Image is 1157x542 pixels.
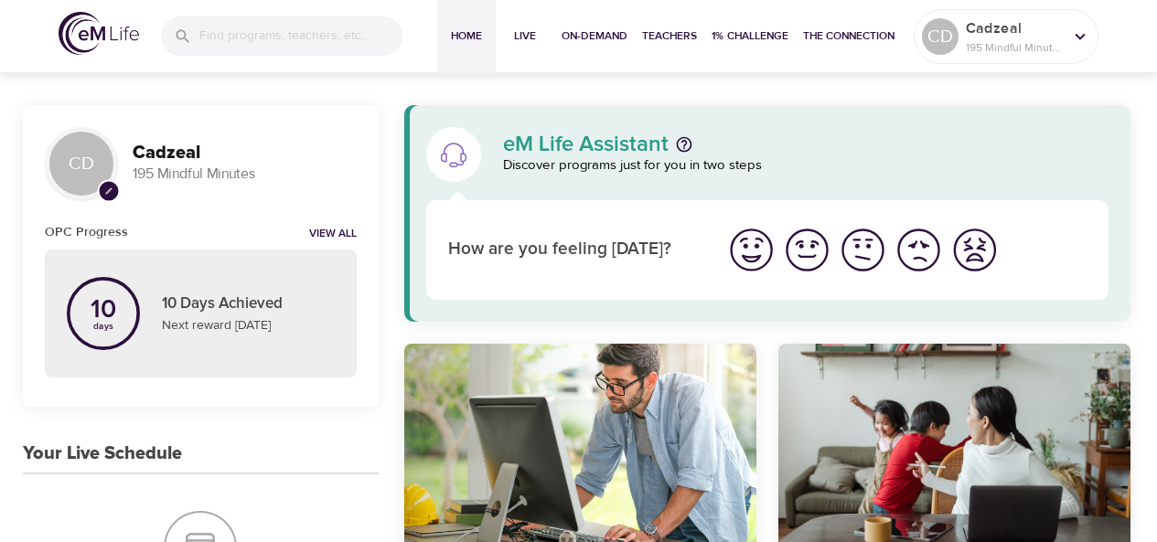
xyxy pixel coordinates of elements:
[835,222,891,278] button: I'm feeling ok
[838,225,888,275] img: ok
[45,127,118,200] div: CD
[133,143,357,164] h3: Cadzeal
[891,222,947,278] button: I'm feeling bad
[723,222,779,278] button: I'm feeling great
[803,27,895,46] span: The Connection
[503,133,669,155] p: eM Life Assistant
[966,17,1063,39] p: Cadzeal
[45,222,128,242] h6: OPC Progress
[448,237,702,263] p: How are you feeling [DATE]?
[947,222,1002,278] button: I'm feeling worst
[779,222,835,278] button: I'm feeling good
[966,39,1063,56] p: 195 Mindful Minutes
[133,164,357,185] p: 195 Mindful Minutes
[23,443,182,464] h3: Your Live Schedule
[162,292,335,316] p: 10 Days Achieved
[503,155,1109,176] p: Discover programs just for you in two steps
[782,225,832,275] img: good
[59,12,139,55] img: logo
[562,27,627,46] span: On-Demand
[162,316,335,335] p: Next reward [DATE]
[404,344,756,542] button: Ten Short Everyday Mindfulness Practices
[894,225,944,275] img: bad
[91,323,116,330] p: days
[439,140,468,169] img: eM Life Assistant
[922,18,959,55] div: CD
[778,344,1130,542] button: Mindful Daily
[642,27,697,46] span: Teachers
[712,27,788,46] span: 1% Challenge
[503,27,547,46] span: Live
[445,27,488,46] span: Home
[199,16,402,56] input: Find programs, teachers, etc...
[726,225,777,275] img: great
[309,227,357,242] a: View all notifications
[949,225,1000,275] img: worst
[91,297,116,323] p: 10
